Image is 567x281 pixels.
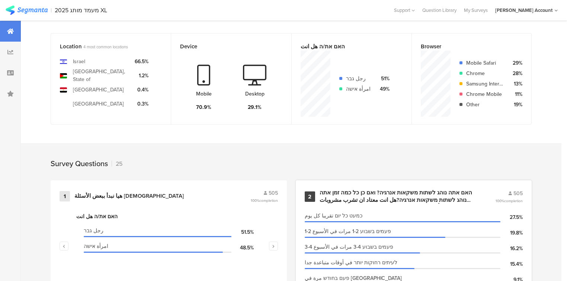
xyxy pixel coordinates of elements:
div: 1 [60,191,70,201]
div: Other [466,101,503,109]
span: 3-4 פעמים בשבוע 3-4 مرات في الأسبوع [305,243,393,251]
div: Survey Questions [51,158,108,169]
div: Chrome [466,70,503,77]
div: האם את/ה هل انت [301,42,390,51]
div: 27.5% [500,213,523,221]
span: 4 most common locations [83,44,128,50]
span: 1-2 פעמים בשבוע 1-2 مرات في الأسبوع [305,227,391,235]
div: Desktop [245,90,265,98]
div: האם אתה נוהג לשתות משקאות אנרגיה? ואם כן כל כמה זמן אתה נוהג לשתות משקאות אנרגיה?هل انت معتاد ان ... [320,189,478,204]
div: 49% [377,85,390,93]
div: 19% [509,101,522,109]
div: 19.8% [500,229,523,237]
span: رجل גבר [84,227,103,235]
span: 100% [251,198,278,203]
div: 29.1% [248,103,262,111]
span: כמעט כל יום تقريبا كل يوم [305,212,362,220]
div: Samsung Internet [466,80,503,88]
div: Mobile [196,90,212,98]
a: Question Library [419,7,460,14]
div: 2025 מעמד מותג XL [55,7,107,14]
div: Browser [421,42,510,51]
div: Location [60,42,150,51]
div: [GEOGRAPHIC_DATA] [73,100,124,108]
div: 0.4% [135,86,148,94]
a: My Surveys [460,7,491,14]
div: 25 [112,159,123,168]
div: 11% [509,90,522,98]
div: 2 [305,191,315,202]
div: 51.5% [231,228,254,236]
span: לעיתים רחוקות יותר في أوقات متباعدة جدا [305,259,397,267]
div: 1.2% [135,72,148,80]
div: Mobile Safari [466,59,503,67]
div: 51% [377,75,390,83]
div: האם את/ה هل انت [76,213,261,220]
div: 29% [509,59,522,67]
span: 100% [496,198,523,204]
div: 70.9% [196,103,211,111]
div: 28% [509,70,522,77]
div: هيا نبدأ ببعض الأسئلة [DEMOGRAPHIC_DATA] [74,193,184,200]
div: امرأة אישה [346,85,371,93]
span: 505 [513,190,523,197]
span: امرأة אישה [84,242,108,250]
div: [GEOGRAPHIC_DATA], State of [73,68,129,83]
img: segmanta logo [6,6,48,15]
div: رجل גבר [346,75,371,83]
div: 15.4% [500,260,523,268]
div: 66.5% [135,58,148,65]
div: | [51,6,52,14]
div: 13% [509,80,522,88]
div: 16.2% [500,245,523,252]
div: 48.5% [231,244,254,252]
span: 505 [269,189,278,197]
div: Chrome Mobile [466,90,503,98]
div: Support [394,4,415,16]
div: [GEOGRAPHIC_DATA] [73,86,124,94]
span: completion [504,198,523,204]
span: completion [259,198,278,203]
div: Israel [73,58,85,65]
div: 0.3% [135,100,148,108]
div: [PERSON_NAME] Account [495,7,552,14]
div: Device [180,42,270,51]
